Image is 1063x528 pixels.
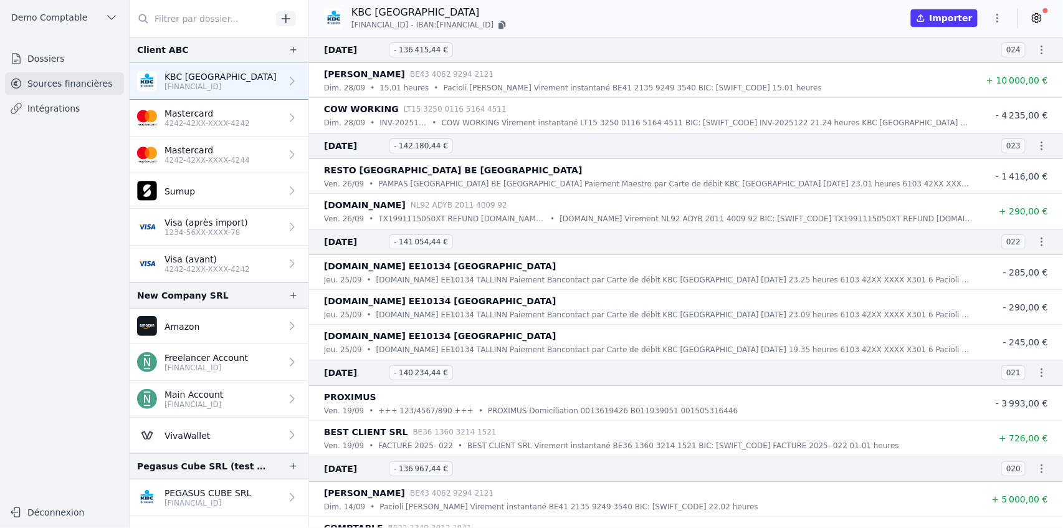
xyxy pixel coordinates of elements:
[1001,234,1026,249] span: 022
[367,309,371,321] div: •
[389,42,453,57] span: - 136 415,44 €
[130,63,308,100] a: KBC [GEOGRAPHIC_DATA] [FINANCIAL_ID]
[137,389,157,409] img: n26.png
[137,42,189,57] div: Client ABC
[379,405,474,417] p: +++ 123/4567/890 +++
[379,213,546,225] p: TX1991115050XT REFUND [DOMAIN_NAME][URL]
[996,171,1048,181] span: - 1 416,00 €
[560,213,973,225] p: [DOMAIN_NAME] Virement NL92 ADYB 2011 4009 92 BIC: [SWIFT_CODE] TX1991115050XT REFUND [DOMAIN_NAM...
[324,461,384,476] span: [DATE]
[389,461,453,476] span: - 136 967,44 €
[324,102,399,117] p: COW WORKING
[370,501,374,513] div: •
[137,487,157,507] img: KBC_BRUSSELS_KREDBEBB.png
[164,216,248,229] p: Visa (après import)
[324,138,384,153] span: [DATE]
[389,138,453,153] span: - 142 180,44 €
[1003,267,1048,277] span: - 285,00 €
[351,20,409,30] span: [FINANCIAL_ID]
[164,70,277,83] p: KBC [GEOGRAPHIC_DATA]
[137,352,157,372] img: n26.png
[324,178,364,190] p: ven. 26/09
[324,42,384,57] span: [DATE]
[324,501,365,513] p: dim. 14/09
[1003,302,1048,312] span: - 290,00 €
[130,100,308,137] a: Mastercard 4242-42XX-XXXX-4242
[164,228,248,238] p: 1234-56XX-XXXX-78
[137,425,157,445] img: Viva-Wallet.webp
[911,9,978,27] button: Importer
[416,20,494,30] span: IBAN: [FINANCIAL_ID]
[389,365,453,380] span: - 140 234,44 €
[380,501,758,513] p: Pacioli [PERSON_NAME] Virement instantané BE41 2135 9249 3540 BIC: [SWIFT_CODE] 22.02 heures
[367,274,371,286] div: •
[986,75,1048,85] span: + 10 000,00 €
[137,316,157,336] img: Amazon.png
[5,72,124,95] a: Sources financières
[164,430,210,442] p: VivaWallet
[324,82,365,94] p: dim. 28/09
[324,8,344,28] img: KBC_BRUSSELS_KREDBEBB.png
[164,352,248,364] p: Freelancer Account
[164,487,252,499] p: PEGASUS CUBE SRL
[137,459,269,474] div: Pegasus Cube SRL (test revoked account)
[324,163,583,178] p: RESTO [GEOGRAPHIC_DATA] BE [GEOGRAPHIC_DATA]
[137,288,229,303] div: New Company SRL
[434,82,439,94] div: •
[164,82,277,92] p: [FINANCIAL_ID]
[458,439,462,452] div: •
[324,259,556,274] p: [DOMAIN_NAME] EE10134 [GEOGRAPHIC_DATA]
[324,365,384,380] span: [DATE]
[376,309,973,321] p: [DOMAIN_NAME] EE10134 TALLINN Paiement Bancontact par Carte de débit KBC [GEOGRAPHIC_DATA] [DATE]...
[376,274,973,286] p: [DOMAIN_NAME] EE10134 TALLINN Paiement Bancontact par Carte de débit KBC [GEOGRAPHIC_DATA] [DATE]...
[369,439,373,452] div: •
[324,67,405,82] p: [PERSON_NAME]
[137,254,157,274] img: visa.png
[550,213,555,225] div: •
[137,108,157,128] img: imageedit_2_6530439554.png
[413,426,497,438] p: BE36 1360 3214 1521
[130,209,308,246] a: Visa (après import) 1234-56XX-XXXX-78
[5,97,124,120] a: Intégrations
[992,494,1048,504] span: + 5 000,00 €
[999,433,1048,443] span: + 726,00 €
[1003,337,1048,347] span: - 245,00 €
[404,103,507,115] p: LT15 3250 0116 5164 4511
[389,234,453,249] span: - 141 054,44 €
[164,155,250,165] p: 4242-42XX-XXXX-4244
[5,7,124,27] button: Demo Comptable
[369,178,373,190] div: •
[164,388,223,401] p: Main Account
[130,309,308,344] a: Amazon
[164,118,250,128] p: 4242-42XX-XXXX-4242
[137,145,157,165] img: imageedit_2_6530439554.png
[130,479,308,516] a: PEGASUS CUBE SRL [FINANCIAL_ID]
[351,5,508,20] p: KBC [GEOGRAPHIC_DATA]
[164,264,250,274] p: 4242-42XX-XXXX-4242
[996,110,1048,120] span: - 4 235,00 €
[380,117,427,129] p: INV-2025122
[130,344,308,381] a: Freelancer Account [FINANCIAL_ID]
[5,47,124,70] a: Dossiers
[164,400,223,410] p: [FINANCIAL_ID]
[164,185,195,198] p: Sumup
[367,343,371,356] div: •
[130,173,308,209] a: Sumup
[324,343,362,356] p: jeu. 25/09
[324,234,384,249] span: [DATE]
[370,117,374,129] div: •
[137,217,157,237] img: visa.png
[130,7,272,30] input: Filtrer par dossier...
[324,439,364,452] p: ven. 19/09
[1001,461,1026,476] span: 020
[324,309,362,321] p: jeu. 25/09
[411,20,414,30] span: -
[996,398,1048,408] span: - 3 993,00 €
[379,439,454,452] p: FACTURE 2025- 022
[1001,138,1026,153] span: 023
[324,486,405,501] p: [PERSON_NAME]
[5,502,124,522] button: Déconnexion
[410,68,493,80] p: BE43 4062 9294 2121
[137,181,157,201] img: apple-touch-icon-1.png
[370,82,374,94] div: •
